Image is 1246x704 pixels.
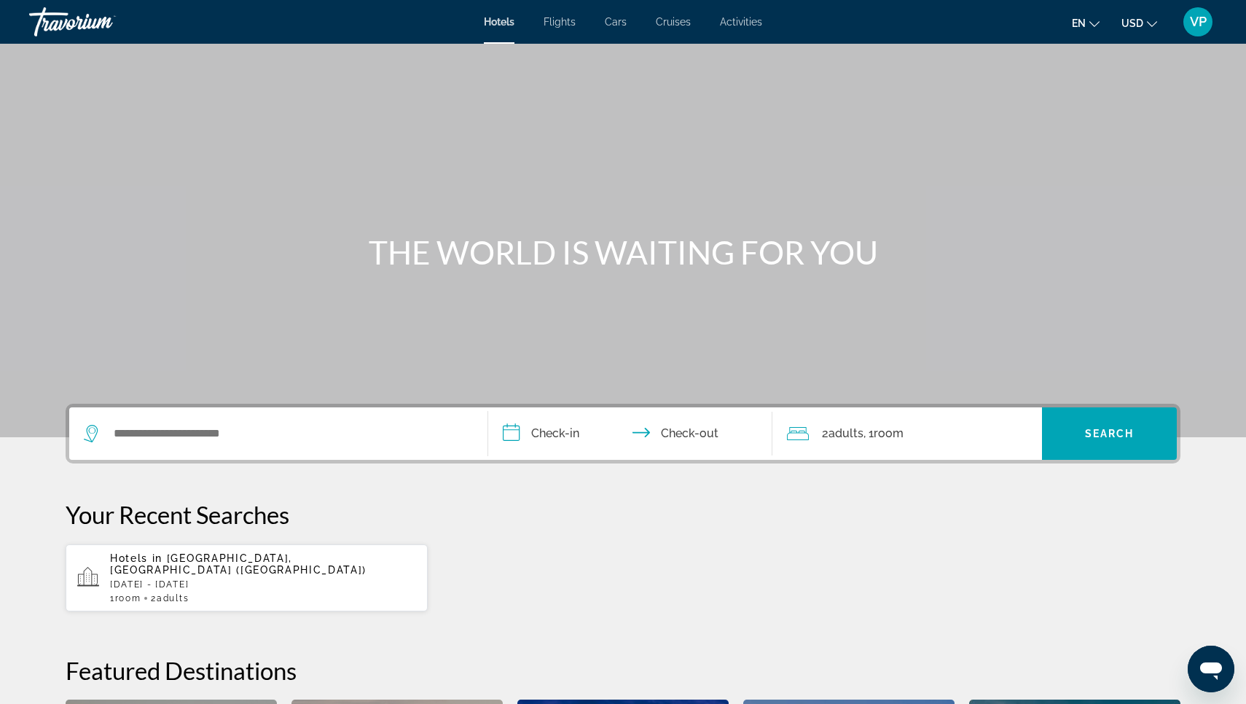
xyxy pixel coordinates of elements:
[1085,428,1135,439] span: Search
[1121,17,1143,29] span: USD
[110,552,367,576] span: [GEOGRAPHIC_DATA], [GEOGRAPHIC_DATA] ([GEOGRAPHIC_DATA])
[863,423,904,444] span: , 1
[1179,7,1217,37] button: User Menu
[1042,407,1177,460] button: Search
[605,16,627,28] a: Cars
[656,16,691,28] a: Cruises
[1121,12,1157,34] button: Change currency
[115,593,141,603] span: Room
[1188,646,1234,692] iframe: Кнопка для запуску вікна повідомлень
[350,233,896,271] h1: THE WORLD IS WAITING FOR YOU
[110,552,162,564] span: Hotels in
[66,656,1180,685] h2: Featured Destinations
[1072,12,1100,34] button: Change language
[822,423,863,444] span: 2
[720,16,762,28] a: Activities
[157,593,189,603] span: Adults
[874,426,904,440] span: Room
[69,407,1177,460] div: Search widget
[828,426,863,440] span: Adults
[1072,17,1086,29] span: en
[110,593,141,603] span: 1
[29,3,175,41] a: Travorium
[484,16,514,28] a: Hotels
[151,593,189,603] span: 2
[66,500,1180,529] p: Your Recent Searches
[66,544,428,612] button: Hotels in [GEOGRAPHIC_DATA], [GEOGRAPHIC_DATA] ([GEOGRAPHIC_DATA])[DATE] - [DATE]1Room2Adults
[772,407,1042,460] button: Travelers: 2 adults, 0 children
[488,407,772,460] button: Check in and out dates
[1190,15,1207,29] span: VP
[544,16,576,28] a: Flights
[110,579,416,590] p: [DATE] - [DATE]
